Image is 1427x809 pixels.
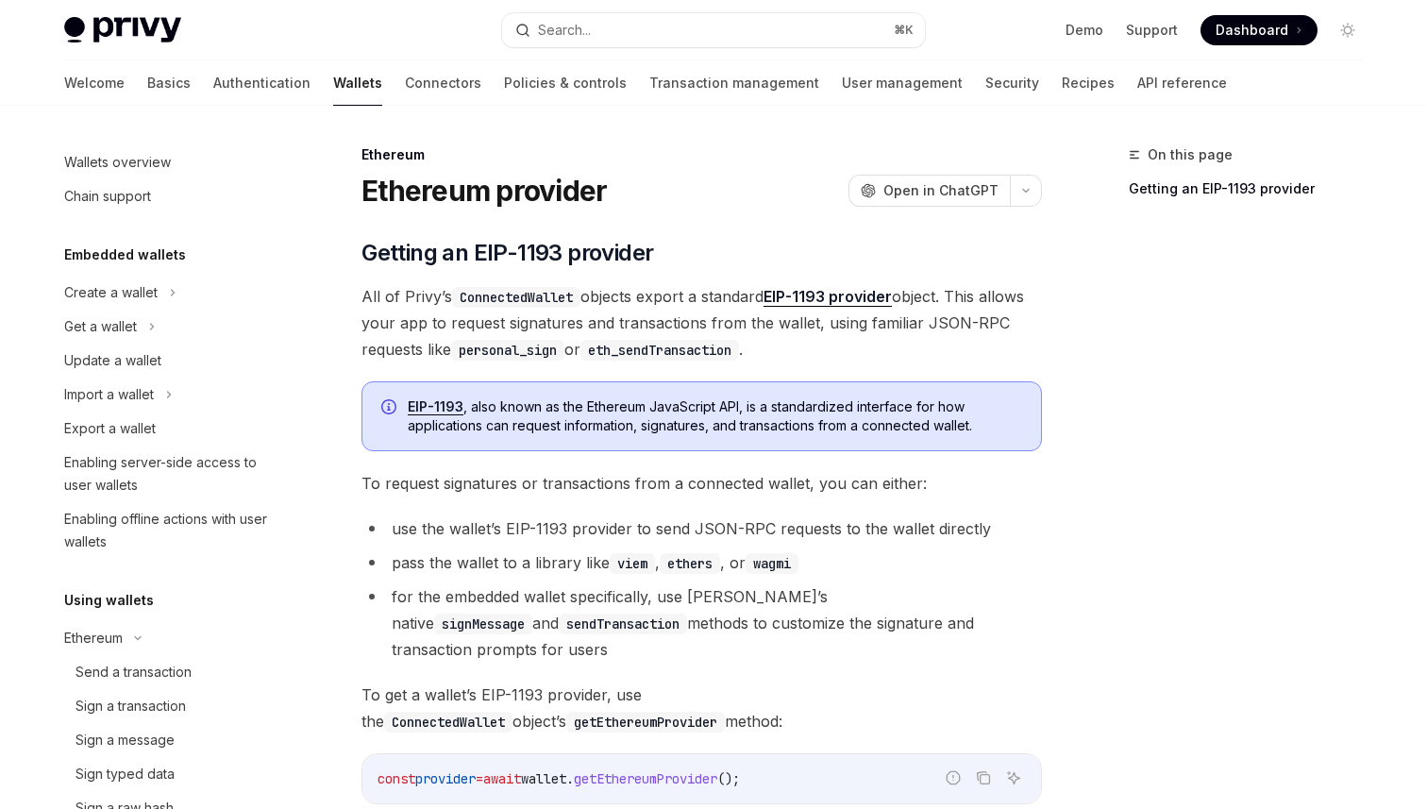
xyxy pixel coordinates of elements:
[64,60,125,106] a: Welcome
[361,515,1042,542] li: use the wallet’s EIP-1193 provider to send JSON-RPC requests to the wallet directly
[49,179,291,213] a: Chain support
[64,451,279,497] div: Enabling server-side access to user wallets
[1126,21,1178,40] a: Support
[76,763,175,785] div: Sign typed data
[660,553,720,574] code: ethers
[405,60,481,106] a: Connectors
[649,60,819,106] a: Transaction management
[1148,143,1233,166] span: On this page
[1216,21,1288,40] span: Dashboard
[842,60,963,106] a: User management
[361,549,1042,576] li: pass the wallet to a library like , , or
[64,383,154,406] div: Import a wallet
[64,17,181,43] img: light logo
[361,682,1042,734] span: To get a wallet’s EIP-1193 provider, use the object’s method:
[64,281,158,304] div: Create a wallet
[361,283,1042,362] span: All of Privy’s objects export a standard object. This allows your app to request signatures and t...
[408,397,1022,435] span: , also known as the Ethereum JavaScript API, is a standardized interface for how applications can...
[451,340,564,361] code: personal_sign
[49,502,291,559] a: Enabling offline actions with user wallets
[361,145,1042,164] div: Ethereum
[883,181,999,200] span: Open in ChatGPT
[1129,174,1378,204] a: Getting an EIP-1193 provider
[64,151,171,174] div: Wallets overview
[1137,60,1227,106] a: API reference
[64,589,154,612] h5: Using wallets
[384,712,512,733] code: ConnectedWallet
[434,614,532,634] code: signMessage
[49,344,291,378] a: Update a wallet
[147,60,191,106] a: Basics
[381,399,400,418] svg: Info
[49,655,291,689] a: Send a transaction
[1333,15,1363,45] button: Toggle dark mode
[504,60,627,106] a: Policies & controls
[64,244,186,266] h5: Embedded wallets
[64,185,151,208] div: Chain support
[49,145,291,179] a: Wallets overview
[746,553,798,574] code: wagmi
[559,614,687,634] code: sendTransaction
[361,583,1042,663] li: for the embedded wallet specifically, use [PERSON_NAME]’s native and methods to customize the sig...
[64,508,279,553] div: Enabling offline actions with user wallets
[1062,60,1115,106] a: Recipes
[333,60,382,106] a: Wallets
[361,470,1042,497] span: To request signatures or transactions from a connected wallet, you can either:
[49,446,291,502] a: Enabling server-side access to user wallets
[538,19,591,42] div: Search...
[64,349,161,372] div: Update a wallet
[1066,21,1103,40] a: Demo
[361,238,653,268] span: Getting an EIP-1193 provider
[502,13,925,47] button: Search...⌘K
[764,287,892,307] a: EIP-1193 provider
[894,23,914,38] span: ⌘ K
[49,757,291,791] a: Sign typed data
[76,729,175,751] div: Sign a message
[610,553,655,574] code: viem
[213,60,311,106] a: Authentication
[361,174,607,208] h1: Ethereum provider
[76,695,186,717] div: Sign a transaction
[452,287,580,308] code: ConnectedWallet
[64,417,156,440] div: Export a wallet
[580,340,739,361] code: eth_sendTransaction
[64,315,137,338] div: Get a wallet
[848,175,1010,207] button: Open in ChatGPT
[49,412,291,446] a: Export a wallet
[49,723,291,757] a: Sign a message
[64,627,123,649] div: Ethereum
[985,60,1039,106] a: Security
[49,689,291,723] a: Sign a transaction
[1200,15,1318,45] a: Dashboard
[76,661,192,683] div: Send a transaction
[566,712,725,733] code: getEthereumProvider
[408,398,463,415] a: EIP-1193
